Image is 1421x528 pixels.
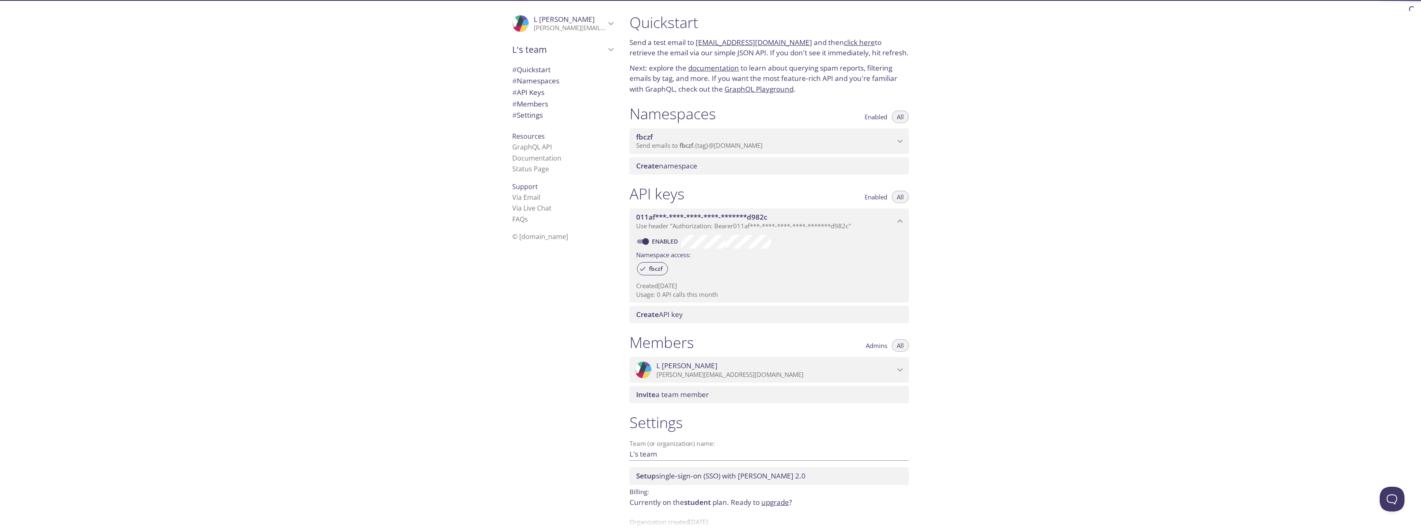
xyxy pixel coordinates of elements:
[630,13,909,32] h1: Quickstart
[636,310,659,319] span: Create
[512,182,538,191] span: Support
[636,390,709,399] span: a team member
[512,154,561,163] a: Documentation
[512,76,559,85] span: Namespaces
[512,193,540,202] a: Via Email
[636,471,806,481] span: single-sign-on (SSO) with [PERSON_NAME] 2.0
[630,37,909,58] p: Send a test email to and then to retrieve the email via our simple JSON API. If you don't see it ...
[512,204,551,213] a: Via Live Chat
[636,249,691,260] label: Namespace access:
[512,110,543,120] span: Settings
[630,128,909,154] div: fbczf namespace
[861,339,892,352] button: Admins
[860,111,892,123] button: Enabled
[512,65,551,74] span: Quickstart
[630,157,909,175] div: Create namespace
[761,497,789,507] a: upgrade
[630,333,694,352] h1: Members
[651,237,681,245] a: Enabled
[506,39,620,60] div: L's team
[534,24,606,32] p: [PERSON_NAME][EMAIL_ADDRESS][DOMAIN_NAME]
[630,185,684,203] h1: API keys
[644,265,668,272] span: fbczf
[506,87,620,98] div: API Keys
[512,65,517,74] span: #
[630,497,909,508] p: Currently on the plan.
[630,485,909,497] p: Billing:
[506,75,620,87] div: Namespaces
[506,10,620,37] div: L Toni
[636,141,763,149] span: Send emails to . {tag} @[DOMAIN_NAME]
[512,232,568,241] span: © [DOMAIN_NAME]
[512,132,545,141] span: Resources
[630,467,909,485] div: Setup SSO
[892,111,909,123] button: All
[630,63,909,95] p: Next: explore the to learn about querying spam reports, filtering emails by tag, and more. If you...
[630,306,909,323] div: Create API Key
[892,191,909,203] button: All
[696,38,812,47] a: [EMAIL_ADDRESS][DOMAIN_NAME]
[656,371,895,379] p: [PERSON_NAME][EMAIL_ADDRESS][DOMAIN_NAME]
[506,109,620,121] div: Team Settings
[512,142,552,152] a: GraphQL API
[512,76,517,85] span: #
[525,215,528,224] span: s
[630,440,715,447] label: Team (or organization) name:
[725,84,794,94] a: GraphQL Playground
[636,132,653,142] span: fbczf
[656,361,718,370] span: L [PERSON_NAME]
[636,310,683,319] span: API key
[636,161,659,170] span: Create
[506,64,620,76] div: Quickstart
[636,471,656,481] span: Setup
[688,63,739,73] a: documentation
[630,386,909,403] div: Invite a team member
[731,497,792,507] span: Ready to ?
[892,339,909,352] button: All
[860,191,892,203] button: Enabled
[630,357,909,383] div: L Toni
[636,282,902,290] p: Created [DATE]
[637,262,668,275] div: fbczf
[506,98,620,110] div: Members
[512,88,517,97] span: #
[636,290,902,299] p: Usage: 0 API calls this month
[636,161,697,170] span: namespace
[512,99,548,109] span: Members
[630,413,909,432] h1: Settings
[1380,487,1404,511] iframe: Help Scout Beacon - Open
[844,38,875,47] a: click here
[512,88,544,97] span: API Keys
[630,104,716,123] h1: Namespaces
[512,44,606,55] span: L's team
[512,215,528,224] a: FAQ
[684,497,711,507] span: student
[534,14,595,24] span: L [PERSON_NAME]
[512,99,517,109] span: #
[512,164,549,173] a: Status Page
[680,141,693,149] span: fbczf
[512,110,517,120] span: #
[636,390,656,399] span: Invite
